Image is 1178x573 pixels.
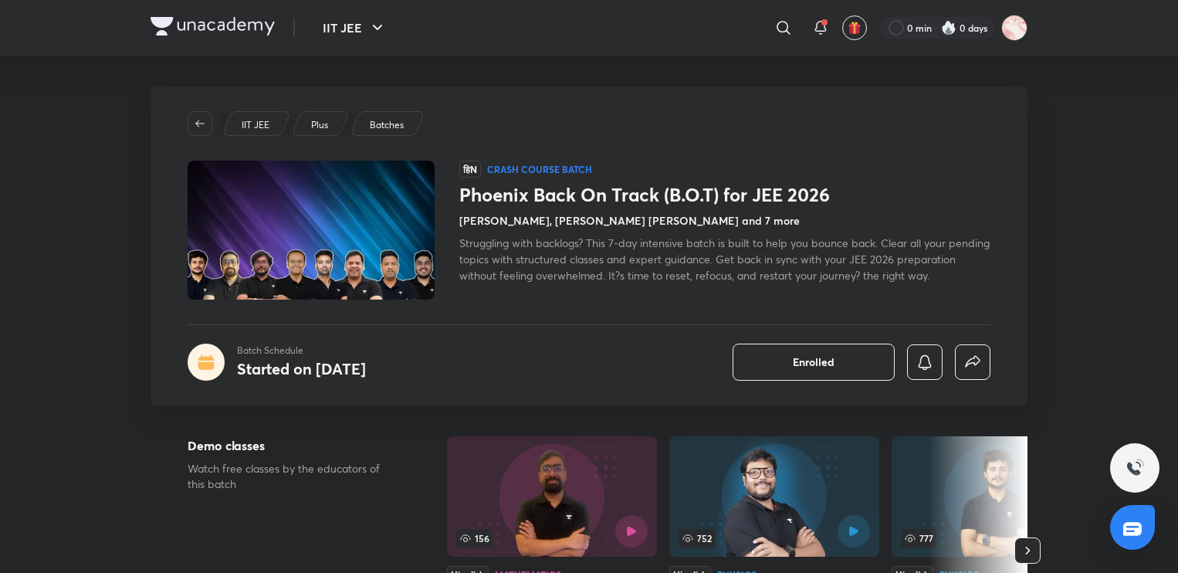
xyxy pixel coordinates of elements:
[459,212,800,229] h4: [PERSON_NAME], [PERSON_NAME] [PERSON_NAME] and 7 more
[237,344,366,358] p: Batch Schedule
[188,436,398,455] h5: Demo classes
[793,354,834,370] span: Enrolled
[367,118,407,132] a: Batches
[311,118,328,132] p: Plus
[941,20,956,36] img: streak
[370,118,404,132] p: Batches
[487,163,592,175] p: Crash course Batch
[239,118,272,132] a: IIT JEE
[151,17,275,39] a: Company Logo
[185,159,437,301] img: Thumbnail
[309,118,331,132] a: Plus
[1001,15,1027,41] img: Kritika Singh
[733,344,895,381] button: Enrolled
[459,161,481,178] span: हिN
[151,17,275,36] img: Company Logo
[459,184,990,206] h1: Phoenix Back On Track (B.O.T) for JEE 2026
[188,461,398,492] p: Watch free classes by the educators of this batch
[679,529,715,548] span: 752
[842,15,867,40] button: avatar
[242,118,269,132] p: IIT JEE
[901,529,936,548] span: 777
[237,358,366,379] h4: Started on [DATE]
[1126,459,1144,477] img: ttu
[459,236,990,283] span: Struggling with backlogs? This 7-day intensive batch is built to help you bounce back. Clear all ...
[848,21,861,35] img: avatar
[456,529,493,548] span: 156
[313,12,396,43] button: IIT JEE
